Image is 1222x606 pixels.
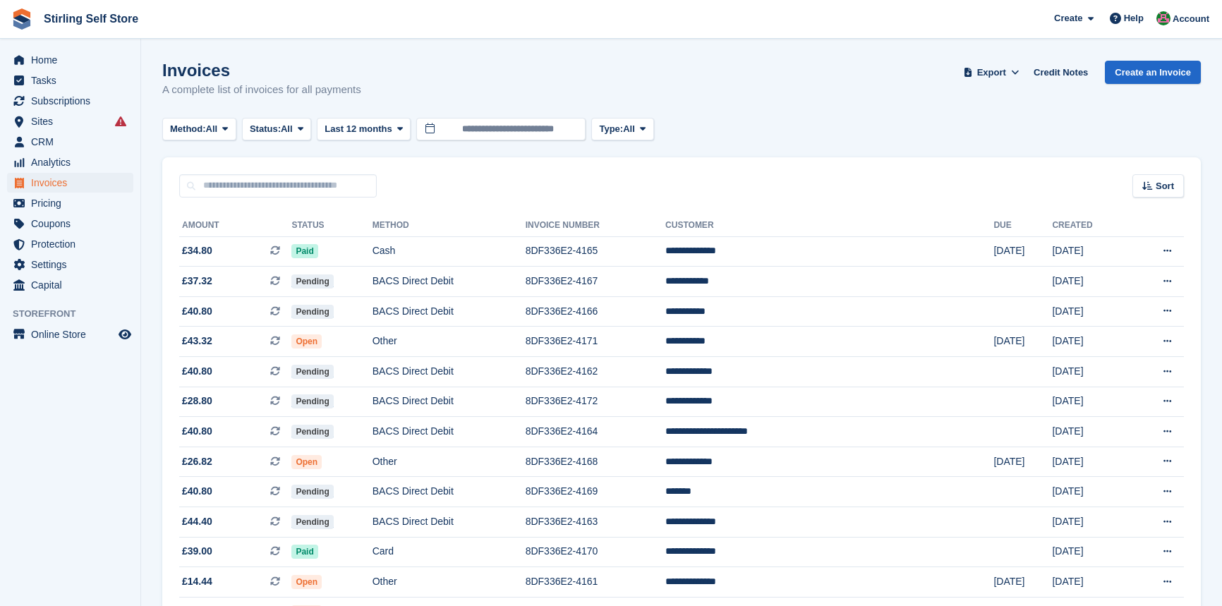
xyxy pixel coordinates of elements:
th: Customer [665,214,993,237]
span: £14.44 [182,574,212,589]
span: Pending [291,425,333,439]
span: Tasks [31,71,116,90]
span: £40.80 [182,304,212,319]
span: Create [1054,11,1082,25]
a: menu [7,193,133,213]
a: menu [7,132,133,152]
span: Analytics [31,152,116,172]
td: 8DF336E2-4163 [526,507,665,538]
th: Created [1052,214,1128,237]
span: Coupons [31,214,116,234]
span: Open [291,455,322,469]
td: [DATE] [1052,296,1128,327]
a: menu [7,234,133,254]
span: CRM [31,132,116,152]
td: [DATE] [1052,537,1128,567]
span: Pending [291,365,333,379]
a: menu [7,111,133,131]
a: menu [7,255,133,274]
td: BACS Direct Debit [373,417,526,447]
td: [DATE] [993,236,1052,267]
td: [DATE] [1052,417,1128,447]
td: [DATE] [1052,567,1128,598]
span: Invoices [31,173,116,193]
td: 8DF336E2-4162 [526,357,665,387]
td: [DATE] [1052,507,1128,538]
a: Create an Invoice [1105,61,1201,84]
button: Method: All [162,118,236,141]
td: [DATE] [993,567,1052,598]
a: menu [7,214,133,234]
a: menu [7,173,133,193]
td: 8DF336E2-4170 [526,537,665,567]
span: Pending [291,485,333,499]
span: Settings [31,255,116,274]
td: 8DF336E2-4169 [526,477,665,507]
td: BACS Direct Debit [373,387,526,417]
td: [DATE] [993,447,1052,477]
td: [DATE] [1052,327,1128,357]
th: Status [291,214,372,237]
img: Lucy [1156,11,1170,25]
span: Paid [291,244,317,258]
img: stora-icon-8386f47178a22dfd0bd8f6a31ec36ba5ce8667c1dd55bd0f319d3a0aa187defe.svg [11,8,32,30]
span: Sort [1156,179,1174,193]
td: 8DF336E2-4167 [526,267,665,297]
span: £40.80 [182,484,212,499]
span: Storefront [13,307,140,321]
td: [DATE] [993,327,1052,357]
span: Pending [291,274,333,289]
h1: Invoices [162,61,361,80]
td: Other [373,567,526,598]
td: BACS Direct Debit [373,357,526,387]
span: Sites [31,111,116,131]
td: 8DF336E2-4168 [526,447,665,477]
span: All [281,122,293,136]
span: Paid [291,545,317,559]
td: BACS Direct Debit [373,507,526,538]
td: [DATE] [1052,447,1128,477]
span: All [206,122,218,136]
span: £26.82 [182,454,212,469]
td: [DATE] [1052,267,1128,297]
span: Pending [291,515,333,529]
span: Online Store [31,325,116,344]
span: Protection [31,234,116,254]
a: Preview store [116,326,133,343]
td: 8DF336E2-4164 [526,417,665,447]
a: menu [7,275,133,295]
span: Account [1173,12,1209,26]
th: Method [373,214,526,237]
span: £40.80 [182,424,212,439]
i: Smart entry sync failures have occurred [115,116,126,127]
button: Status: All [242,118,311,141]
td: Card [373,537,526,567]
td: Cash [373,236,526,267]
span: £34.80 [182,243,212,258]
span: Pending [291,394,333,408]
td: [DATE] [1052,387,1128,417]
td: 8DF336E2-4171 [526,327,665,357]
a: menu [7,71,133,90]
a: Credit Notes [1028,61,1094,84]
td: BACS Direct Debit [373,477,526,507]
a: menu [7,91,133,111]
td: [DATE] [1052,236,1128,267]
span: £43.32 [182,334,212,349]
td: BACS Direct Debit [373,267,526,297]
span: Help [1124,11,1144,25]
span: Type: [599,122,623,136]
button: Last 12 months [317,118,411,141]
span: Status: [250,122,281,136]
a: menu [7,152,133,172]
span: Pricing [31,193,116,213]
p: A complete list of invoices for all payments [162,82,361,98]
span: Open [291,575,322,589]
span: £40.80 [182,364,212,379]
td: [DATE] [1052,477,1128,507]
td: [DATE] [1052,357,1128,387]
td: Other [373,327,526,357]
td: Other [373,447,526,477]
span: £28.80 [182,394,212,408]
th: Amount [179,214,291,237]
